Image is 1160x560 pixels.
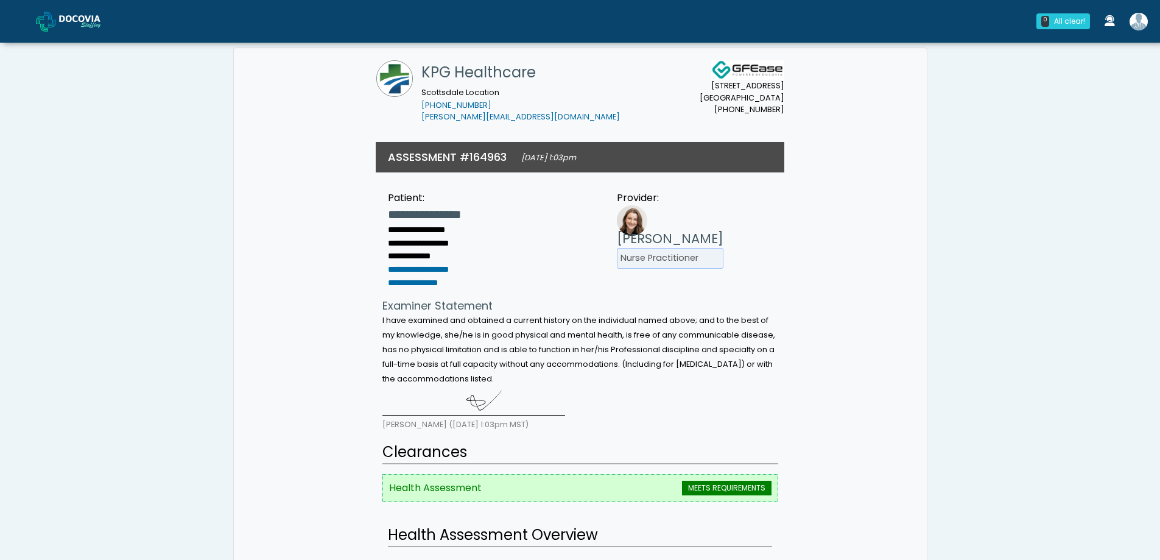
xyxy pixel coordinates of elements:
[382,299,778,313] h4: Examiner Statement
[521,152,576,163] small: [DATE] 1:03pm
[1029,9,1097,34] a: 0 All clear!
[617,191,723,205] div: Provider:
[1041,16,1049,27] div: 0
[421,87,620,122] small: Scottsdale Location
[682,481,772,495] span: MEETS REQUIREMENTS
[617,248,723,269] li: Nurse Practitioner
[382,474,778,502] li: Health Assessment
[388,524,772,547] h2: Health Assessment Overview
[711,60,784,80] img: Docovia Staffing Logo
[36,1,120,41] a: Docovia
[617,230,723,248] h3: [PERSON_NAME]
[1130,13,1148,30] img: Erin Wiseman
[421,112,620,122] a: [PERSON_NAME][EMAIL_ADDRESS][DOMAIN_NAME]
[1054,16,1085,27] div: All clear!
[421,60,620,85] h1: KPG Healthcare
[388,149,507,165] h3: ASSESSMENT #164963
[617,205,647,236] img: Provider image
[382,391,565,416] img: EqtfeBdiV5QAAAAASUVORK5CYII=
[388,191,461,205] div: Patient:
[376,60,413,97] img: KPG Healthcare
[382,419,529,430] small: [PERSON_NAME] ([DATE] 1:03pm MST)
[382,441,778,464] h2: Clearances
[382,315,775,384] small: I have examined and obtained a current history on the individual named above; and to the best of ...
[59,15,120,27] img: Docovia
[421,100,491,110] a: [PHONE_NUMBER]
[36,12,56,32] img: Docovia
[700,80,784,115] small: [STREET_ADDRESS] [GEOGRAPHIC_DATA] [PHONE_NUMBER]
